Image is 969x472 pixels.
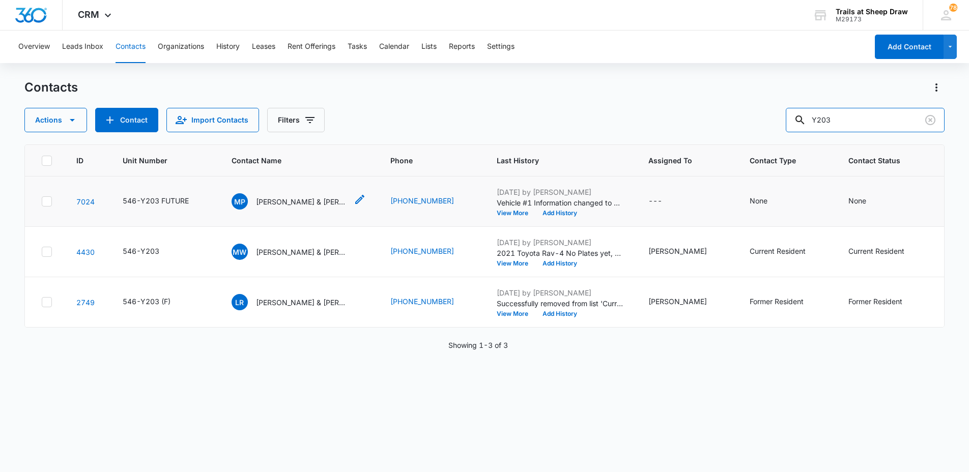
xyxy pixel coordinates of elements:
[848,246,904,256] div: Current Resident
[256,297,348,308] p: [PERSON_NAME] & [PERSON_NAME]
[487,31,515,63] button: Settings
[390,296,454,307] a: [PHONE_NUMBER]
[750,195,767,206] div: None
[535,210,584,216] button: Add History
[24,108,87,132] button: Actions
[267,108,325,132] button: Filters
[390,195,454,206] a: [PHONE_NUMBER]
[390,296,472,308] div: Phone - (970) 847-6689 - Select to Edit Field
[421,31,437,63] button: Lists
[848,296,902,307] div: Former Resident
[123,155,207,166] span: Unit Number
[232,294,366,310] div: Contact Name - Laura Reyes & Mercedes Alvarez - Select to Edit Field
[123,195,207,208] div: Unit Number - 546-Y203 FUTURE - Select to Edit Field
[390,246,454,256] a: [PHONE_NUMBER]
[123,296,189,308] div: Unit Number - 546-Y203 (F) - Select to Edit Field
[24,80,78,95] h1: Contacts
[166,108,259,132] button: Import Contacts
[252,31,275,63] button: Leases
[750,246,824,258] div: Contact Type - Current Resident - Select to Edit Field
[648,195,680,208] div: Assigned To - - Select to Edit Field
[535,260,584,267] button: Add History
[928,79,945,96] button: Actions
[123,296,170,307] div: 546-Y203 (F)
[497,155,609,166] span: Last History
[256,196,348,207] p: [PERSON_NAME] & [PERSON_NAME]
[390,195,472,208] div: Phone - (715) 209-4389 - Select to Edit Field
[750,155,809,166] span: Contact Type
[76,248,95,256] a: Navigate to contact details page for Makayla Wheeler & Aaron Hool
[848,296,921,308] div: Contact Status - Former Resident - Select to Edit Field
[123,195,189,206] div: 546-Y203 FUTURE
[848,155,908,166] span: Contact Status
[497,237,624,248] p: [DATE] by [PERSON_NAME]
[158,31,204,63] button: Organizations
[786,108,945,132] input: Search Contacts
[288,31,335,63] button: Rent Offerings
[76,155,83,166] span: ID
[836,16,908,23] div: account id
[648,246,725,258] div: Assigned To - Sydnee Powell - Select to Edit Field
[648,296,707,307] div: [PERSON_NAME]
[390,246,472,258] div: Phone - (307) 277-2435 - Select to Edit Field
[848,246,923,258] div: Contact Status - Current Resident - Select to Edit Field
[497,260,535,267] button: View More
[62,31,103,63] button: Leads Inbox
[123,246,178,258] div: Unit Number - 546-Y203 - Select to Edit Field
[78,9,99,20] span: CRM
[232,294,248,310] span: LR
[18,31,50,63] button: Overview
[95,108,158,132] button: Add Contact
[216,31,240,63] button: History
[116,31,146,63] button: Contacts
[949,4,957,12] span: 78
[390,155,458,166] span: Phone
[232,244,248,260] span: MW
[449,31,475,63] button: Reports
[750,296,822,308] div: Contact Type - Former Resident - Select to Edit Field
[76,298,95,307] a: Navigate to contact details page for Laura Reyes & Mercedes Alvarez
[379,31,409,63] button: Calendar
[875,35,944,59] button: Add Contact
[848,195,866,206] div: None
[123,246,159,256] div: 546-Y203
[497,210,535,216] button: View More
[232,193,366,210] div: Contact Name - Mariah Pineiro-Bigboy & Damon Defoe - Select to Edit Field
[497,248,624,258] p: 2021 Toyota Rav-4 No Plates yet, working on getting them!
[497,197,624,208] p: Vehicle #1 Information changed to Subaru XV Crosstrek Blue DFG-P89.
[76,197,95,206] a: Navigate to contact details page for Mariah Pineiro-Bigboy & Damon Defoe
[648,296,725,308] div: Assigned To - Thomas Murphy - Select to Edit Field
[648,246,707,256] div: [PERSON_NAME]
[232,193,248,210] span: MP
[922,112,938,128] button: Clear
[232,244,366,260] div: Contact Name - Makayla Wheeler & Aaron Hool - Select to Edit Field
[497,298,624,309] p: Successfully removed from list 'Current Residents '.
[232,155,351,166] span: Contact Name
[836,8,908,16] div: account name
[448,340,508,350] p: Showing 1-3 of 3
[497,287,624,298] p: [DATE] by [PERSON_NAME]
[848,195,885,208] div: Contact Status - None - Select to Edit Field
[949,4,957,12] div: notifications count
[648,195,662,208] div: ---
[497,311,535,317] button: View More
[648,155,710,166] span: Assigned To
[750,246,806,256] div: Current Resident
[750,195,786,208] div: Contact Type - None - Select to Edit Field
[535,311,584,317] button: Add History
[256,247,348,257] p: [PERSON_NAME] & [PERSON_NAME]
[497,187,624,197] p: [DATE] by [PERSON_NAME]
[750,296,804,307] div: Former Resident
[348,31,367,63] button: Tasks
